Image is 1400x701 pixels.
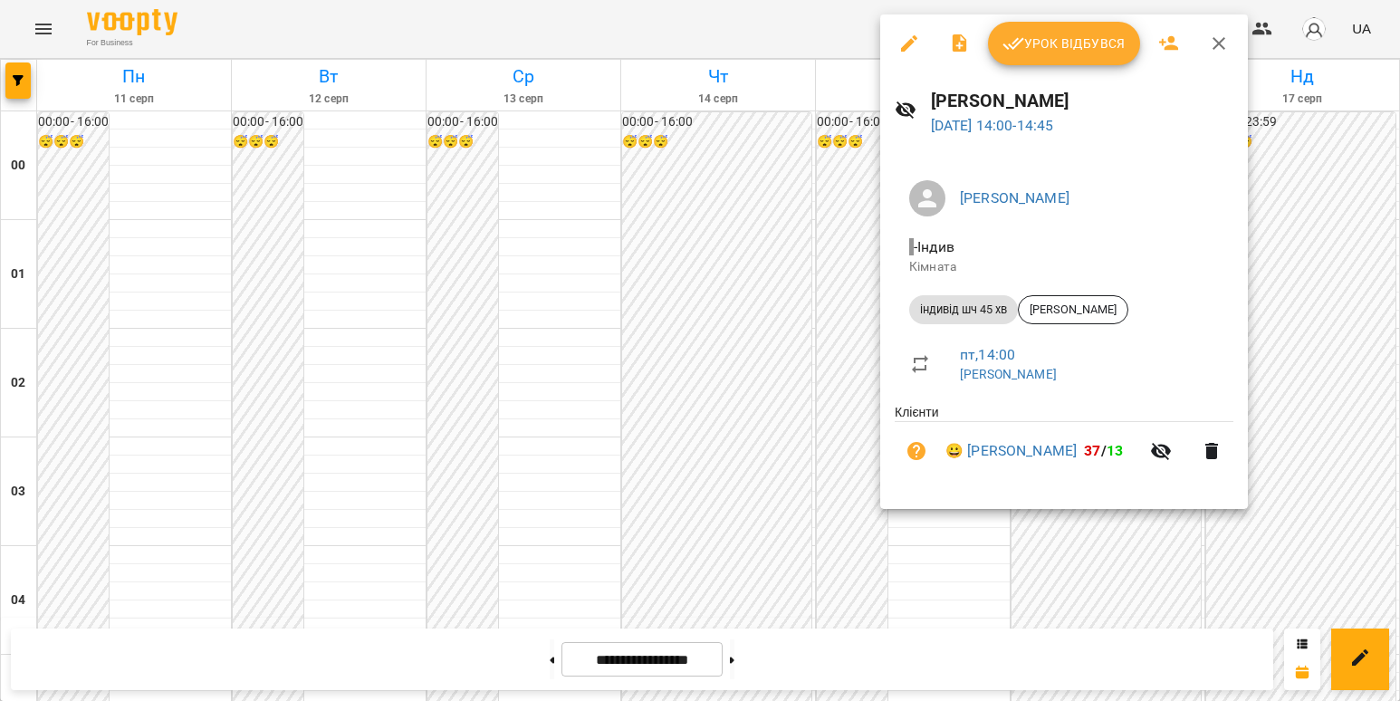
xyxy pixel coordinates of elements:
a: [PERSON_NAME] [960,189,1069,206]
p: Кімната [909,258,1219,276]
h6: [PERSON_NAME] [931,87,1233,115]
div: [PERSON_NAME] [1018,295,1128,324]
a: [PERSON_NAME] [960,367,1057,381]
span: Урок відбувся [1002,33,1126,54]
span: [PERSON_NAME] [1019,302,1127,318]
span: індивід шч 45 хв [909,302,1018,318]
span: 37 [1084,442,1100,459]
a: 😀 [PERSON_NAME] [945,440,1077,462]
button: Урок відбувся [988,22,1140,65]
button: Візит ще не сплачено. Додати оплату? [895,429,938,473]
a: пт , 14:00 [960,346,1015,363]
b: / [1084,442,1123,459]
span: 13 [1107,442,1123,459]
span: - Індив [909,238,958,255]
a: [DATE] 14:00-14:45 [931,117,1054,134]
ul: Клієнти [895,403,1233,487]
